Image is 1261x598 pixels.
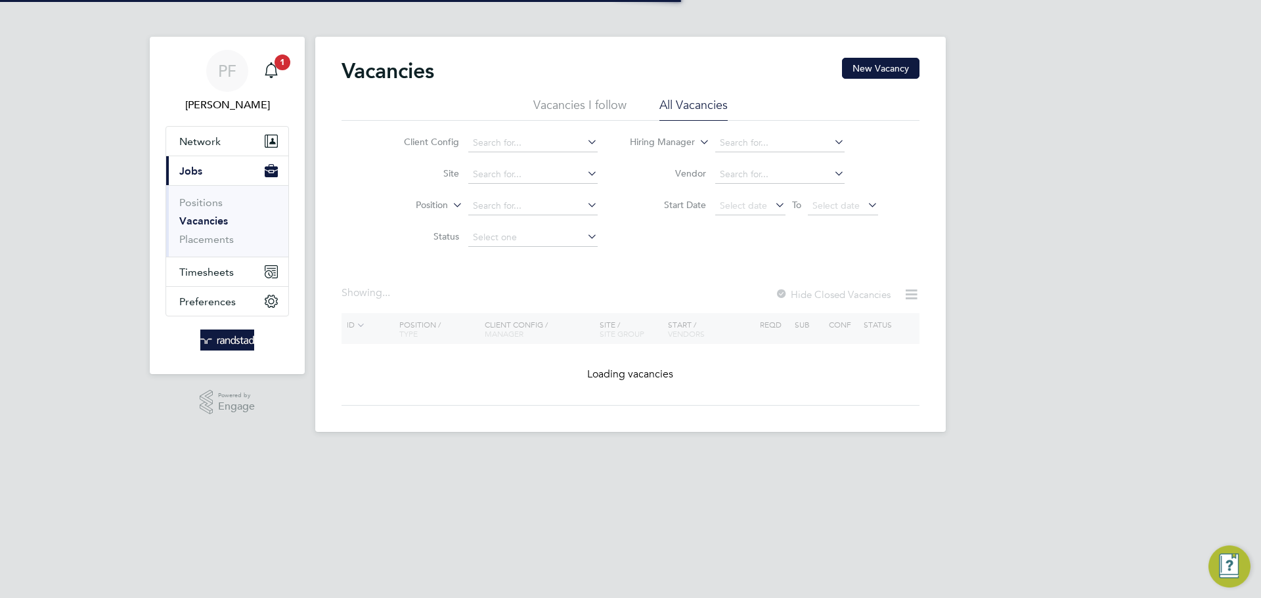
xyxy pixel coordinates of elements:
[342,58,434,84] h2: Vacancies
[179,233,234,246] a: Placements
[200,330,255,351] img: randstad-logo-retina.png
[533,97,627,121] li: Vacancies I follow
[468,197,598,215] input: Search for...
[384,167,459,179] label: Site
[382,286,390,299] span: ...
[179,165,202,177] span: Jobs
[166,50,289,113] a: PF[PERSON_NAME]
[775,288,891,301] label: Hide Closed Vacancies
[630,167,706,179] label: Vendor
[659,97,728,121] li: All Vacancies
[179,266,234,278] span: Timesheets
[619,136,695,149] label: Hiring Manager
[166,156,288,185] button: Jobs
[812,200,860,211] span: Select date
[179,215,228,227] a: Vacancies
[715,165,845,184] input: Search for...
[166,185,288,257] div: Jobs
[150,37,305,374] nav: Main navigation
[468,228,598,247] input: Select one
[179,196,223,209] a: Positions
[630,199,706,211] label: Start Date
[218,401,255,412] span: Engage
[166,330,289,351] a: Go to home page
[468,165,598,184] input: Search for...
[200,390,255,415] a: Powered byEngage
[166,127,288,156] button: Network
[218,62,236,79] span: PF
[258,50,284,92] a: 1
[166,257,288,286] button: Timesheets
[275,54,290,70] span: 1
[166,287,288,316] button: Preferences
[166,97,289,113] span: Patrick Farrell
[842,58,919,79] button: New Vacancy
[720,200,767,211] span: Select date
[179,295,236,308] span: Preferences
[372,199,448,212] label: Position
[342,286,393,300] div: Showing
[179,135,221,148] span: Network
[384,136,459,148] label: Client Config
[715,134,845,152] input: Search for...
[218,390,255,401] span: Powered by
[788,196,805,213] span: To
[468,134,598,152] input: Search for...
[1208,545,1250,587] button: Engage Resource Center
[384,230,459,242] label: Status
